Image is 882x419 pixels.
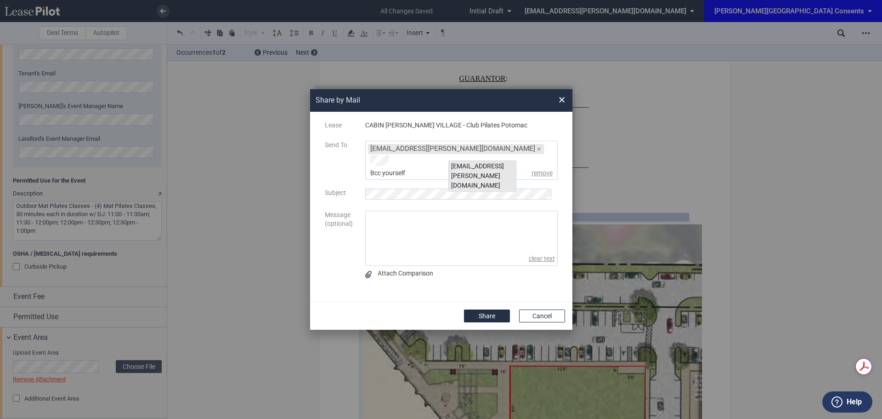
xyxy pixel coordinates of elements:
[378,270,433,277] span: Attach Comparison
[365,121,527,129] span: CABIN [PERSON_NAME] VILLAGE - Club Pilates Potomac
[365,266,558,281] div: Compare
[847,396,862,408] label: Help
[365,189,551,199] input: Subject
[519,310,565,322] button: Cancel
[310,89,572,330] md-dialog: Share by ...
[325,121,342,129] span: Lease
[464,310,510,322] button: Share
[370,169,558,178] div: Bcc yourself
[531,169,553,178] span: remove
[370,144,535,153] span: [EMAIL_ADDRESS][PERSON_NAME][DOMAIN_NAME]
[325,189,346,196] span: Subject
[366,211,557,252] textarea: message
[325,211,353,228] span: Message (optional)
[449,161,516,191] div: [EMAIL_ADDRESS][PERSON_NAME][DOMAIN_NAME]
[559,92,565,107] span: ×
[529,254,555,264] span: clear text
[325,141,347,149] span: Send To
[316,95,523,105] h2: Share by Mail
[537,145,541,153] span: ×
